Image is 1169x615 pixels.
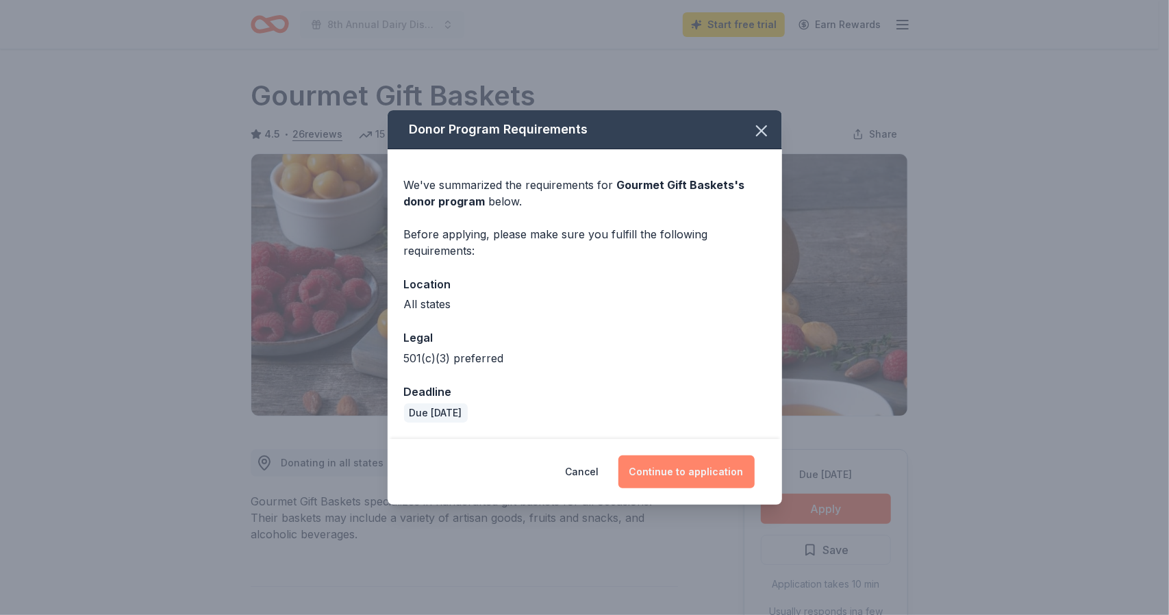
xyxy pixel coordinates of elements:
[404,403,468,423] div: Due [DATE]
[404,226,766,259] div: Before applying, please make sure you fulfill the following requirements:
[404,275,766,293] div: Location
[388,110,782,149] div: Donor Program Requirements
[404,383,766,401] div: Deadline
[618,455,755,488] button: Continue to application
[566,455,599,488] button: Cancel
[404,177,766,210] div: We've summarized the requirements for below.
[404,329,766,347] div: Legal
[404,350,766,366] div: 501(c)(3) preferred
[404,296,766,312] div: All states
